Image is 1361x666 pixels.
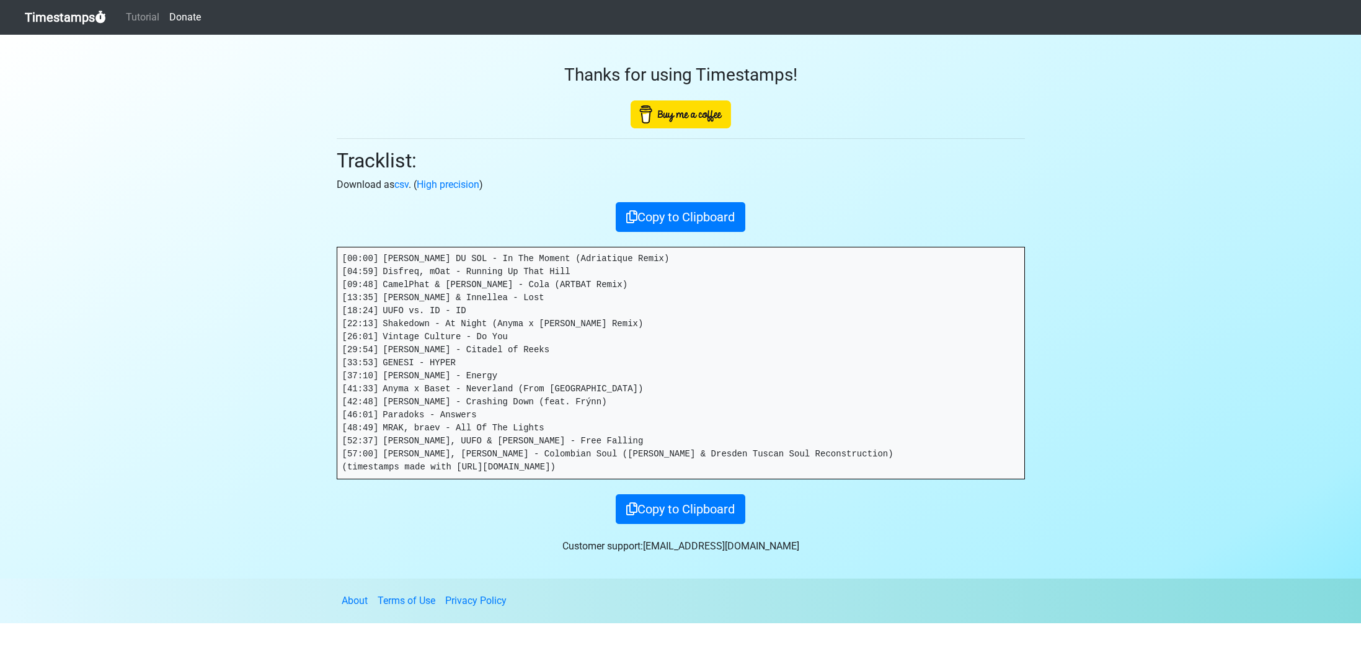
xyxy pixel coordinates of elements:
button: Copy to Clipboard [616,494,745,524]
img: Buy Me A Coffee [631,100,731,128]
a: Privacy Policy [445,595,507,606]
a: About [342,595,368,606]
a: Tutorial [121,5,164,30]
a: Donate [164,5,206,30]
a: Terms of Use [378,595,435,606]
a: Timestamps [25,5,106,30]
a: High precision [417,179,479,190]
h2: Tracklist: [337,149,1025,172]
a: csv [394,179,409,190]
pre: [00:00] [PERSON_NAME] DU SOL - In The Moment (Adriatique Remix) [04:59] Disfreq, mOat - Running U... [337,247,1024,479]
button: Copy to Clipboard [616,202,745,232]
h3: Thanks for using Timestamps! [337,64,1025,86]
p: Download as . ( ) [337,177,1025,192]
